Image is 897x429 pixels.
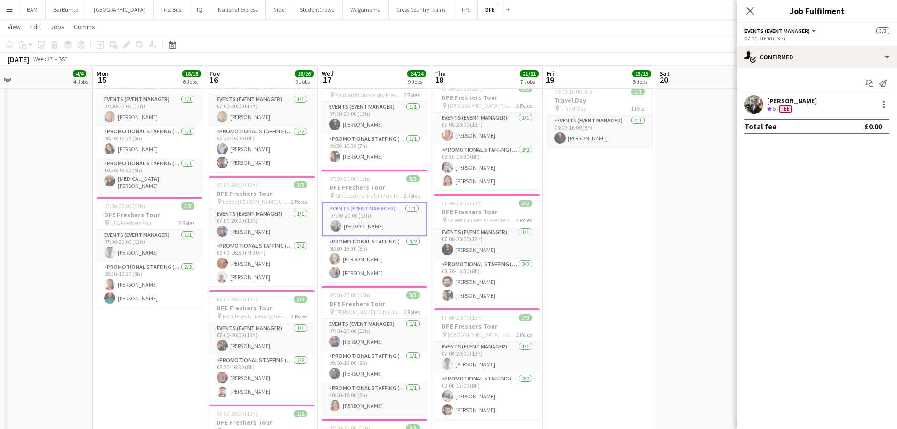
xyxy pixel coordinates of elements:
app-card-role: Events (Event Manager)1/107:00-20:00 (13h)[PERSON_NAME] [322,202,427,236]
div: Confirmed [737,46,897,68]
app-card-role: Promotional Staffing (Brand Ambassadors)1/110:30-16:30 (6h)[MEDICAL_DATA][PERSON_NAME] [97,158,202,193]
span: 21/21 [520,70,539,77]
div: 5 Jobs [633,78,651,85]
app-card-role: Events (Event Manager)1/107:00-20:00 (13h)[PERSON_NAME] [97,94,202,126]
app-card-role: Promotional Staffing (Brand Ambassadors)2/208:30-16:30 (8h)[PERSON_NAME][PERSON_NAME] [434,145,540,190]
span: Comms [74,23,95,31]
span: 08:00-16:00 (8h) [554,88,592,95]
span: 2 Roles [404,192,420,199]
span: 1/1 [631,88,645,95]
div: 07:00-20:00 (13h)3/3DFE Freshers Tour [PERSON_NAME] (City) University Freshers Fair3 RolesEvents ... [322,286,427,415]
span: 3/3 [294,296,307,303]
div: 4 Jobs [73,78,88,85]
app-card-role: Promotional Staffing (Brand Ambassadors)2/209:00-16:30 (7h30m)[PERSON_NAME][PERSON_NAME] [209,241,315,286]
span: Fri [547,69,554,78]
span: 24/24 [407,70,426,77]
span: 20 [658,74,670,85]
h3: Job Fulfilment [737,5,897,17]
button: BarBurrito [46,0,86,19]
a: Jobs [47,21,68,33]
span: 3/3 [406,291,420,299]
app-job-card: 07:00-20:00 (13h)2/2DFE Freshers Tour Falmouth University Freshers Fair2 RolesEvents (Event Manag... [322,69,427,166]
span: 3 Roles [404,308,420,316]
app-card-role: Events (Event Manager)1/107:00-20:00 (13h)[PERSON_NAME] [322,319,427,351]
h3: Travel Day [547,96,652,105]
span: UEA Freshers Fair [110,219,152,227]
app-card-role: Promotional Staffing (Brand Ambassadors)2/208:30-16:30 (8h)[PERSON_NAME][PERSON_NAME] [434,259,540,305]
a: Edit [26,21,45,33]
div: 07:00-20:00 (13h)3/3DFE Freshers Tour UEA Freshers Fair2 RolesEvents (Event Manager)1/107:00-20:0... [97,197,202,308]
span: 15 [95,74,109,85]
app-card-role: Events (Event Manager)1/107:00-20:00 (13h)[PERSON_NAME] [97,230,202,262]
a: View [4,21,24,33]
span: 19 [545,74,554,85]
app-card-role: Events (Event Manager)1/107:00-20:00 (13h)[PERSON_NAME] [209,323,315,355]
h3: DFE Freshers Tour [434,93,540,102]
div: 07:00-20:00 (13h)3/3DFE Freshers Tour Leeds [PERSON_NAME] University Freshers Fair2 RolesEvents (... [209,176,315,286]
button: Events (Event Manager) [744,27,817,34]
span: Travel Day [560,105,586,112]
app-card-role: Promotional Staffing (Brand Ambassadors)1/108:30-16:30 (8h)[PERSON_NAME] [97,126,202,158]
div: 6 Jobs [183,78,201,85]
span: 2 Roles [516,102,532,109]
app-card-role: Promotional Staffing (Brand Ambassadors)2/208:30-16:30 (8h)[PERSON_NAME][PERSON_NAME] [322,236,427,282]
div: [DATE] [8,55,29,64]
button: Nido [266,0,292,19]
span: 07:00-20:00 (13h) [442,85,483,92]
app-job-card: 07:00-20:00 (13h)3/3DFE Freshers Tour [GEOGRAPHIC_DATA] Freshers Fair2 RolesEvents (Event Manager... [434,80,540,190]
span: 3/3 [876,27,889,34]
h3: DFE Freshers Tour [209,304,315,312]
button: BAM [19,0,46,19]
div: 07:00-20:00 (13h) [744,35,889,42]
span: Falmouth University Freshers Fair [335,91,404,98]
h3: DFE Freshers Tour [322,183,427,192]
h3: DFE Freshers Tour [434,322,540,331]
span: 4/4 [73,70,86,77]
app-card-role: Promotional Staffing (Brand Ambassadors)1/109:30-16:30 (7h)[PERSON_NAME] [322,134,427,166]
span: 18 [433,74,446,85]
span: 26/26 [295,70,314,77]
span: Gloucestershire University Freshers Fair [335,192,404,199]
app-card-role: Events (Event Manager)1/107:00-20:00 (13h)[PERSON_NAME] [434,341,540,373]
h3: DFE Freshers Tour [209,418,315,427]
span: 2 Roles [516,217,532,224]
div: 7 Jobs [520,78,538,85]
span: 2 Roles [178,219,194,227]
app-job-card: 07:00-20:00 (13h)3/3DFE Freshers Tour Hull University Freshers Fair2 RolesEvents (Event Manager)1... [209,61,315,172]
button: First Bus [154,0,189,19]
app-card-role: Promotional Staffing (Brand Ambassadors)1/110:00-18:00 (8h)[PERSON_NAME] [322,383,427,415]
app-job-card: 07:00-20:00 (13h)3/3DFE Freshers Tour Solent University Freshers Fair2 RolesEvents (Event Manager... [434,194,540,305]
button: [GEOGRAPHIC_DATA] [86,0,154,19]
span: Wed [322,69,334,78]
span: 07:00-20:00 (13h) [442,314,483,321]
span: Events (Event Manager) [744,27,810,34]
span: 2 Roles [516,331,532,338]
span: 07:00-20:00 (13h) [217,410,258,417]
span: 3/3 [181,202,194,210]
span: 2/2 [294,410,307,417]
span: 07:00-20:00 (13h) [104,202,145,210]
app-card-role: Promotional Staffing (Brand Ambassadors)2/209:00-17:00 (8h)[PERSON_NAME][PERSON_NAME] [434,373,540,419]
app-card-role: Promotional Staffing (Brand Ambassadors)1/108:00-16:00 (8h)[PERSON_NAME] [322,351,427,383]
h3: DFE Freshers Tour [322,299,427,308]
div: 08:00-16:00 (8h)1/1Travel Day Travel Day1 RoleEvents (Event Manager)1/108:00-16:00 (8h)[PERSON_NAME] [547,82,652,147]
div: 9 Jobs [408,78,426,85]
app-job-card: 07:00-20:00 (13h)3/3DFE Freshers Tour Middlesex University Freshers Fair2 RolesEvents (Event Mana... [209,290,315,401]
span: Tue [209,69,220,78]
app-job-card: 07:00-20:00 (13h)3/3DFE Freshers Tour Gloucestershire University Freshers Fair2 RolesEvents (Even... [322,170,427,282]
h3: DFE Freshers Tour [434,208,540,216]
app-job-card: 07:00-20:00 (13h)3/3DFE Freshers Tour [GEOGRAPHIC_DATA] Freshers Fair2 RolesEvents (Event Manager... [434,308,540,419]
span: Sat [659,69,670,78]
button: National Express [210,0,266,19]
span: 16 [208,74,220,85]
span: Solent University Freshers Fair [448,217,516,224]
button: StudentCrowd [292,0,343,19]
span: Thu [434,69,446,78]
span: Mon [97,69,109,78]
a: Comms [70,21,99,33]
span: 07:00-20:00 (13h) [329,291,370,299]
span: View [8,23,21,31]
